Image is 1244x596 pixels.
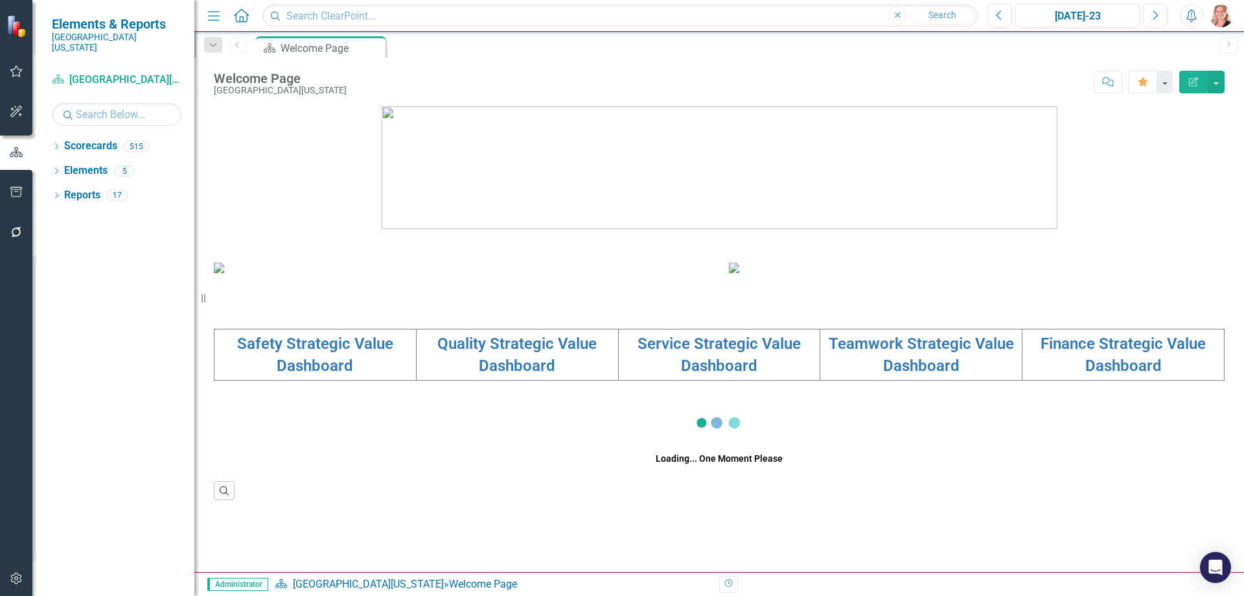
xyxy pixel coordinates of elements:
[237,335,393,375] a: Safety Strategic Value Dashboard
[107,190,128,201] div: 17
[829,335,1014,375] a: Teamwork Strategic Value Dashboard
[52,103,181,126] input: Search Below...
[64,139,117,154] a: Scorecards
[638,335,801,375] a: Service Strategic Value Dashboard
[656,452,783,465] div: Loading... One Moment Please
[114,165,135,176] div: 5
[5,14,30,38] img: ClearPoint Strategy
[52,32,181,53] small: [GEOGRAPHIC_DATA][US_STATE]
[382,106,1057,229] img: download%20somc%20logo%20v2.png
[293,578,444,590] a: [GEOGRAPHIC_DATA][US_STATE]
[275,577,709,592] div: »
[214,86,347,95] div: [GEOGRAPHIC_DATA][US_STATE]
[124,141,149,152] div: 515
[262,5,978,27] input: Search ClearPoint...
[64,163,108,178] a: Elements
[1015,4,1140,27] button: [DATE]-23
[910,6,974,25] button: Search
[1041,335,1206,375] a: Finance Strategic Value Dashboard
[214,263,224,273] img: download%20somc%20mission%20vision.png
[437,335,597,375] a: Quality Strategic Value Dashboard
[928,10,956,20] span: Search
[281,40,382,56] div: Welcome Page
[449,578,517,590] div: Welcome Page
[52,73,181,88] a: [GEOGRAPHIC_DATA][US_STATE]
[1020,8,1135,24] div: [DATE]-23
[1210,4,1233,27] img: Tiffany LaCoste
[729,263,739,273] img: download%20somc%20strategic%20values%20v2.png
[64,188,100,203] a: Reports
[214,71,347,86] div: Welcome Page
[207,578,268,591] span: Administrator
[1200,552,1231,583] div: Open Intercom Messenger
[52,16,181,32] span: Elements & Reports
